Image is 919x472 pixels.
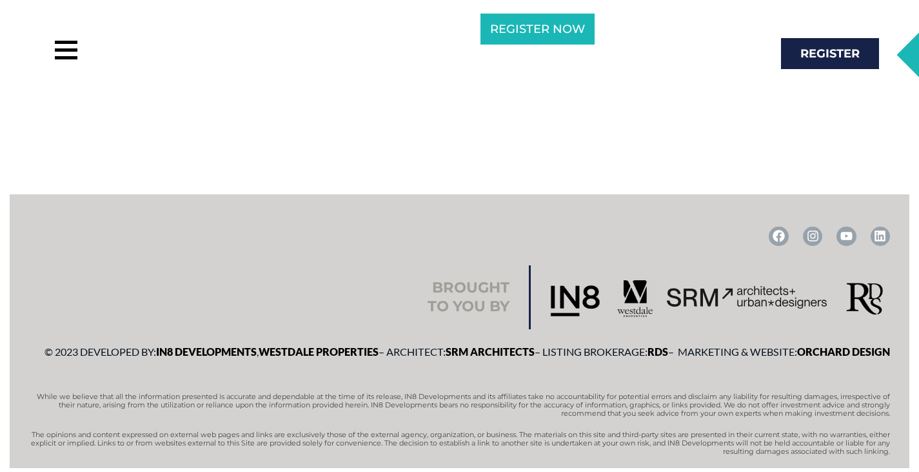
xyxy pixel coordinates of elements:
span: Register [800,48,860,59]
a: IN8 Developments [156,345,257,358]
a: Westdale Properties [259,345,379,358]
p: The opinions and content expressed on external web pages and links are exclusively those of the e... [29,431,890,457]
a: SRM Architects [446,345,535,358]
h2: Brought to you by [428,278,509,316]
p: While we believe that all the information presented is accurate and dependable at the time of its... [29,393,890,418]
p: © 2023 Developed by: , – Architect: – Listing Brokerage: – Marketing & Website: [29,342,890,362]
a: Register [780,37,880,70]
a: RDS [647,345,668,358]
a: Orchard Design [797,345,890,358]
